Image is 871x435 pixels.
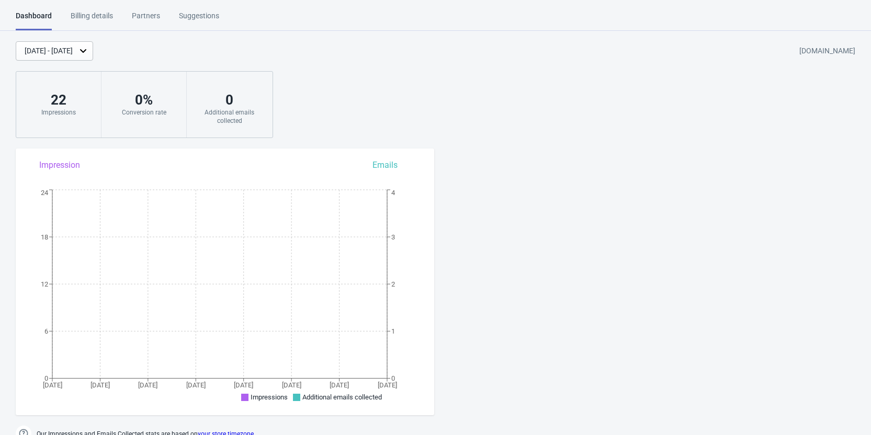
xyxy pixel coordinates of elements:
tspan: 6 [44,327,48,335]
div: Billing details [71,10,113,29]
tspan: [DATE] [282,381,301,389]
span: Impressions [251,393,288,401]
div: Additional emails collected [197,108,262,125]
tspan: [DATE] [234,381,253,389]
div: 0 % [112,91,176,108]
tspan: 4 [391,189,395,197]
div: 0 [197,91,262,108]
div: [DOMAIN_NAME] [799,42,855,61]
tspan: 2 [391,280,395,288]
tspan: 0 [44,374,48,382]
tspan: [DATE] [43,381,62,389]
div: Conversion rate [112,108,176,117]
span: Additional emails collected [302,393,382,401]
tspan: 0 [391,374,395,382]
div: Impressions [27,108,91,117]
tspan: [DATE] [91,381,110,389]
tspan: [DATE] [330,381,349,389]
tspan: [DATE] [378,381,397,389]
tspan: [DATE] [186,381,206,389]
div: Partners [132,10,160,29]
tspan: 18 [41,233,48,241]
div: 22 [27,91,91,108]
div: [DATE] - [DATE] [25,45,73,56]
tspan: [DATE] [138,381,157,389]
tspan: 24 [41,189,49,197]
div: Suggestions [179,10,219,29]
tspan: 12 [41,280,48,288]
tspan: 1 [391,327,395,335]
tspan: 3 [391,233,395,241]
div: Dashboard [16,10,52,30]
